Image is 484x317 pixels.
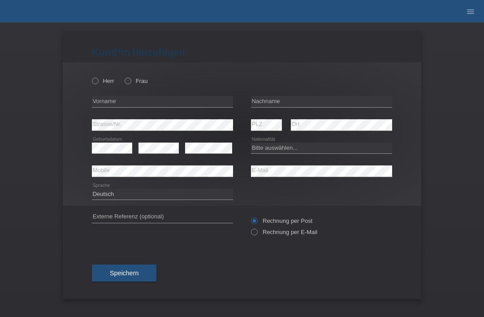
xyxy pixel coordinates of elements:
h1: Kund*in hinzufügen [92,47,392,58]
i: menu [466,7,475,16]
label: Frau [125,78,147,84]
label: Rechnung per Post [251,217,312,224]
a: menu [462,9,480,14]
input: Herr [92,78,98,83]
span: Speichern [110,269,138,277]
input: Frau [125,78,130,83]
input: Rechnung per E-Mail [251,229,257,240]
input: Rechnung per Post [251,217,257,229]
button: Speichern [92,265,156,282]
label: Herr [92,78,114,84]
label: Rechnung per E-Mail [251,229,317,235]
